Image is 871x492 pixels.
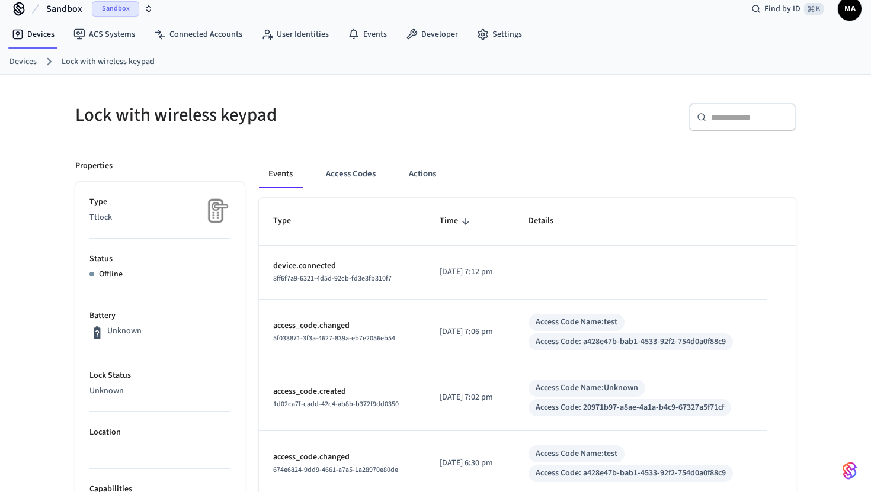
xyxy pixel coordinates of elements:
[440,457,499,470] p: [DATE] 6:30 pm
[440,326,499,338] p: [DATE] 7:06 pm
[536,401,724,414] div: Access Code: 20971b97-a8ae-4a1a-b4c9-67327a5f71cf
[89,385,230,397] p: Unknown
[273,320,411,332] p: access_code.changed
[75,103,428,127] h5: Lock with wireless keypad
[316,160,385,188] button: Access Codes
[764,3,800,15] span: Find by ID
[440,266,499,278] p: [DATE] 7:12 pm
[89,426,230,439] p: Location
[89,369,230,382] p: Lock Status
[273,212,306,230] span: Type
[259,160,302,188] button: Events
[2,24,64,45] a: Devices
[89,253,230,265] p: Status
[252,24,338,45] a: User Identities
[273,260,411,272] p: device.connected
[46,2,82,16] span: Sandbox
[89,310,230,322] p: Battery
[62,56,155,68] a: Lock with wireless keypad
[259,160,796,188] div: ant example
[99,268,123,281] p: Offline
[440,212,473,230] span: Time
[89,211,230,224] p: Ttlock
[467,24,531,45] a: Settings
[536,448,617,460] div: Access Code Name: test
[273,385,411,398] p: access_code.created
[273,333,395,343] span: 5f033871-3f3a-4627-839a-eb7e2056eb54
[804,3,824,15] span: ⌘ K
[9,56,37,68] a: Devices
[201,196,230,226] img: Placeholder Lock Image
[273,399,399,409] span: 1d02ca7f-cadd-42c4-ab8b-b372f9dd0350
[843,461,857,480] img: SeamLogoGradient.69752ec5.svg
[273,465,398,475] span: 674e6824-9dd9-4661-a7a5-1a28970e80de
[107,325,142,337] p: Unknown
[399,160,446,188] button: Actions
[145,24,252,45] a: Connected Accounts
[536,336,726,348] div: Access Code: a428e47b-bab1-4533-92f2-754d0a0f88c9
[536,316,617,329] div: Access Code Name: test
[529,212,569,230] span: Details
[396,24,467,45] a: Developer
[92,1,139,17] span: Sandbox
[64,24,145,45] a: ACS Systems
[440,391,499,404] p: [DATE] 7:02 pm
[536,467,726,480] div: Access Code: a428e47b-bab1-4533-92f2-754d0a0f88c9
[75,160,113,172] p: Properties
[89,442,230,454] p: —
[536,382,638,394] div: Access Code Name: Unknown
[338,24,396,45] a: Events
[273,451,411,464] p: access_code.changed
[273,274,392,284] span: 8ff6f7a9-6321-4d5d-92cb-fd3e3fb310f7
[89,196,230,208] p: Type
